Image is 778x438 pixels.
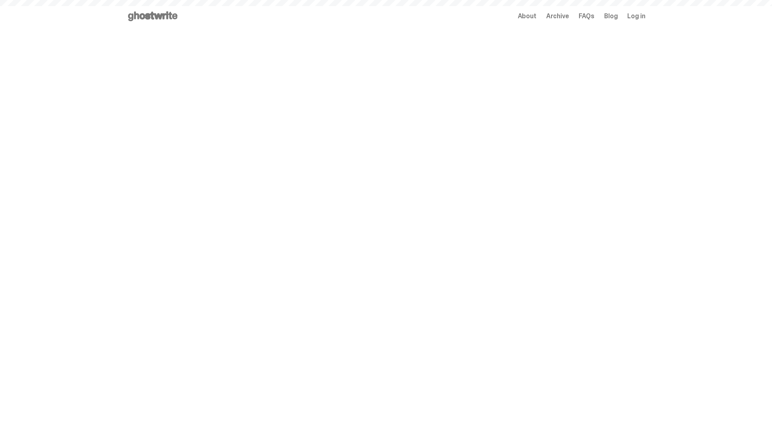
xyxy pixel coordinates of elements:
[579,13,594,19] a: FAQs
[518,13,536,19] a: About
[546,13,569,19] a: Archive
[604,13,618,19] a: Blog
[627,13,645,19] a: Log in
